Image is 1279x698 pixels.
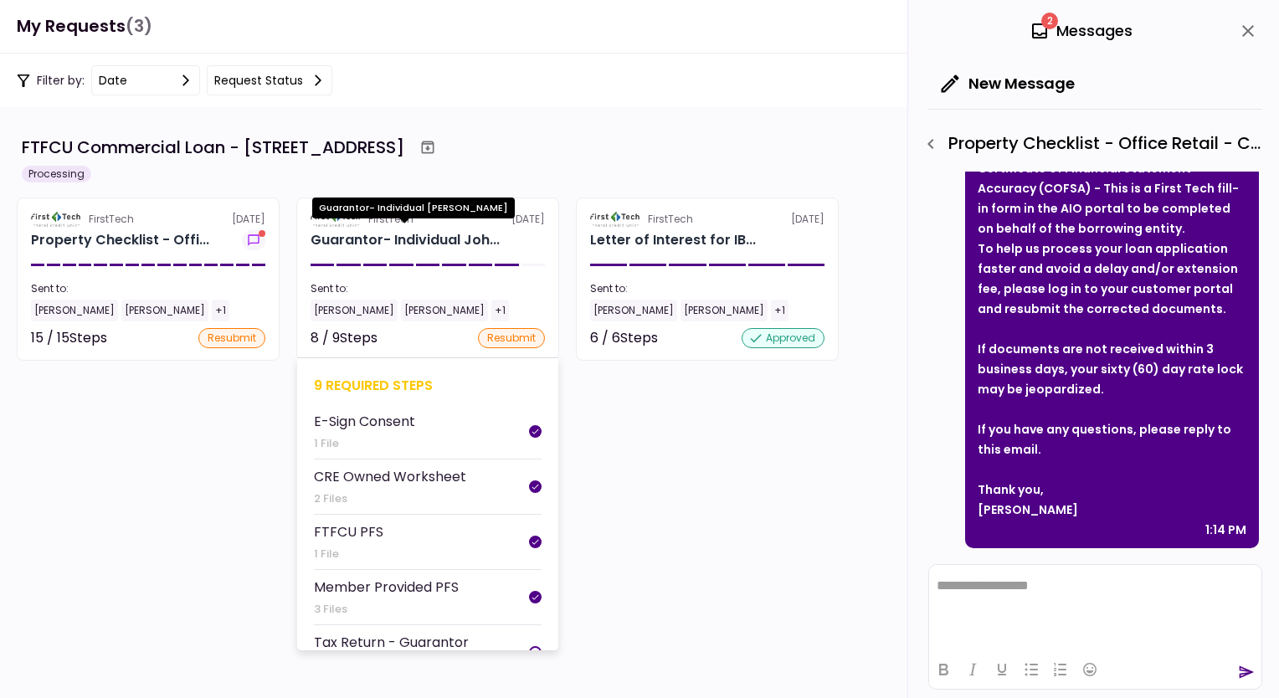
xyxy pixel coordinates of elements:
button: Emojis [1076,658,1104,681]
div: Thank you, [978,480,1246,500]
span: (3) [126,9,152,44]
div: Processing [22,166,91,182]
div: 1 File [314,546,383,562]
div: If documents are not received within 3 business days, your sixty (60) day rate lock may be jeopar... [978,339,1246,399]
div: Guarantor- Individual [PERSON_NAME] [312,198,515,218]
div: approved [742,328,824,348]
div: [DATE] [31,212,265,227]
button: Italic [958,658,987,681]
div: Letter of Interest for IBNI Investments, LLC 6 Uvalde Road Houston TX [590,230,756,250]
div: 6 / 6 Steps [590,328,658,348]
div: 1 File [314,435,415,452]
div: 9 required steps [314,375,542,396]
strong: Certificate of Financial Statement Accuracy (COFSA) - This is a First Tech fill-in form in the AI... [978,160,1239,237]
img: Partner logo [590,212,641,227]
div: [PERSON_NAME] [31,300,118,321]
div: Property Checklist - Office Retail - COFSA- Borrower [917,130,1262,158]
h1: My Requests [17,9,152,44]
button: close [1234,17,1262,45]
div: +1 [771,300,788,321]
button: Archive workflow [413,132,443,162]
div: Property Checklist - Office Retail 16 Uvalde Road [31,230,209,250]
div: [DATE] [311,212,545,227]
div: Member Provided PFS [314,577,459,598]
div: [PERSON_NAME] [681,300,768,321]
div: +1 [212,300,229,321]
button: show-messages [242,230,265,250]
iframe: Rich Text Area [929,565,1261,649]
div: [PERSON_NAME] [590,300,677,321]
div: FTFCU PFS [314,521,383,542]
div: date [99,71,127,90]
div: Sent to: [31,281,265,296]
div: If you have any questions, please reply to this email. [978,419,1246,459]
button: date [91,65,200,95]
div: Sent to: [311,281,545,296]
img: Partner logo [311,212,362,227]
div: FirstTech [648,212,693,227]
div: resubmit [198,328,265,348]
button: Bold [929,658,958,681]
button: Request status [207,65,332,95]
div: Tax Return - Guarantor [314,632,469,653]
div: Sent to: [590,281,824,296]
div: CRE Owned Worksheet [314,466,466,487]
div: [DATE] [590,212,824,227]
button: Bullet list [1017,658,1045,681]
div: Guarantor- Individual Johnny Ganim [311,230,500,250]
div: 15 / 15 Steps [31,328,107,348]
div: resubmit [478,328,545,348]
button: New Message [928,62,1088,105]
div: 1:14 PM [1205,520,1246,540]
button: send [1238,664,1255,680]
div: To help us process your loan application faster and avoid a delay and/or extension fee, please lo... [978,239,1246,319]
div: FirstTech [89,212,134,227]
span: 2 [1041,13,1058,29]
button: Underline [988,658,1016,681]
div: [PERSON_NAME] [311,300,398,321]
div: 8 / 9 Steps [311,328,378,348]
div: 2 Files [314,490,466,507]
div: Messages [1030,18,1133,44]
div: E-Sign Consent [314,411,415,432]
div: [PERSON_NAME] [978,500,1246,520]
div: [PERSON_NAME] [121,300,208,321]
div: Filter by: [17,65,332,95]
button: Numbered list [1046,658,1075,681]
div: FTFCU Commercial Loan - [STREET_ADDRESS] [22,135,404,160]
div: 3 Files [314,601,459,618]
img: Partner logo [31,212,82,227]
div: [PERSON_NAME] [401,300,488,321]
div: +1 [491,300,509,321]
